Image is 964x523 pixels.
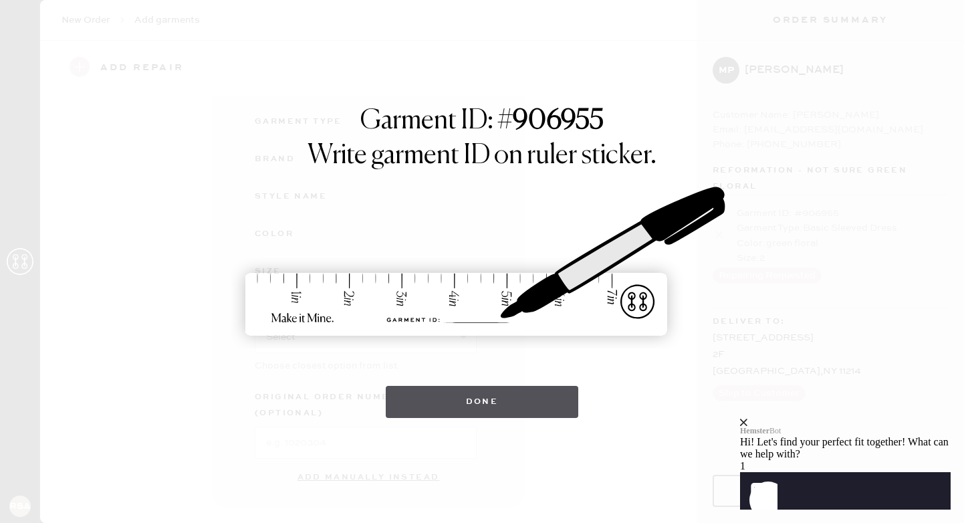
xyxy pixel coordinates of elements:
[360,105,604,140] h1: Garment ID: #
[513,108,604,134] strong: 906955
[740,337,961,520] iframe: Front Chat
[231,152,733,373] img: ruler-sticker-sharpie.svg
[308,140,656,172] h1: Write garment ID on ruler sticker.
[386,386,579,418] button: Done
